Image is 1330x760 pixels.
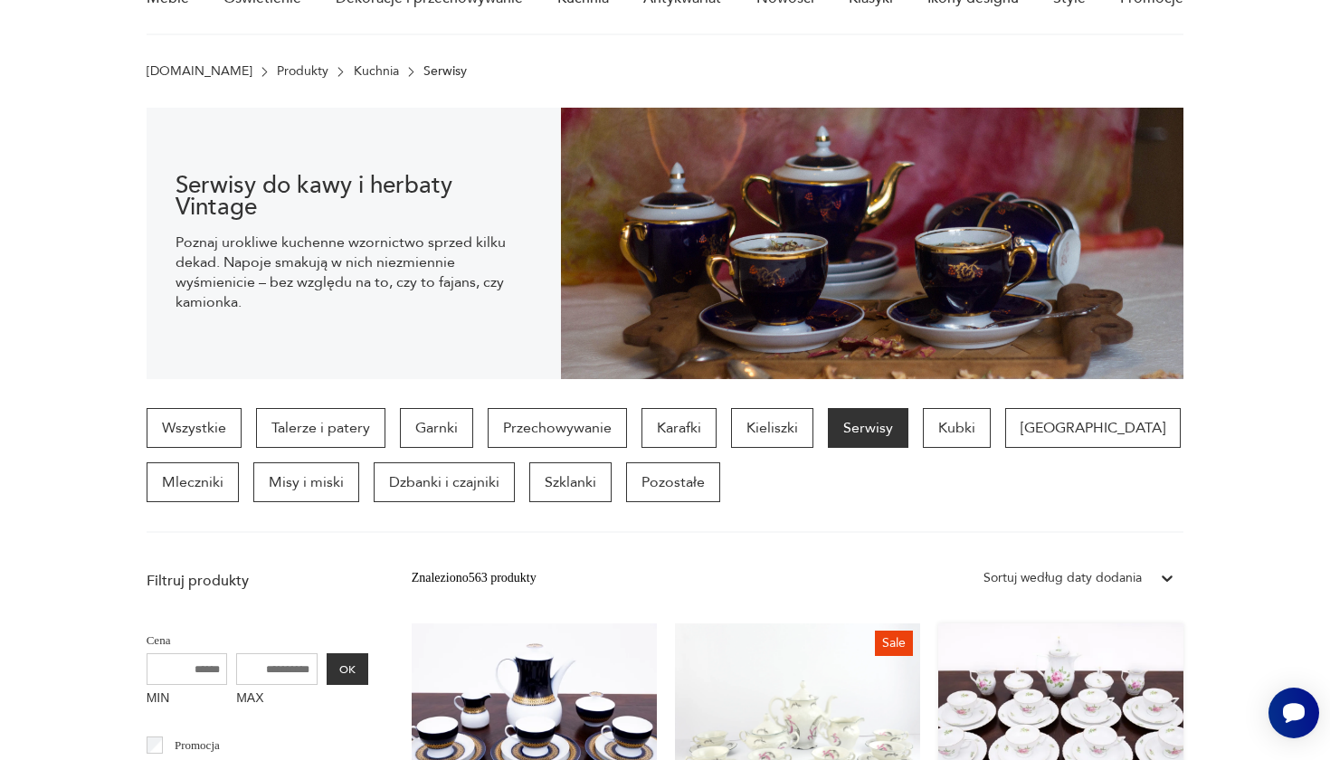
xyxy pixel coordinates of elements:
[529,462,612,502] a: Szklanki
[488,408,627,448] a: Przechowywanie
[327,653,368,685] button: OK
[147,571,368,591] p: Filtruj produkty
[983,568,1142,588] div: Sortuj według daty dodania
[236,685,318,714] label: MAX
[354,64,399,79] a: Kuchnia
[828,408,908,448] a: Serwisy
[400,408,473,448] a: Garnki
[147,462,239,502] a: Mleczniki
[277,64,328,79] a: Produkty
[923,408,991,448] a: Kubki
[147,631,368,651] p: Cena
[147,685,228,714] label: MIN
[731,408,813,448] a: Kieliszki
[253,462,359,502] a: Misy i miski
[374,462,515,502] a: Dzbanki i czajniki
[412,568,537,588] div: Znaleziono 563 produkty
[1005,408,1181,448] a: [GEOGRAPHIC_DATA]
[175,736,220,755] p: Promocja
[147,64,252,79] a: [DOMAIN_NAME]
[561,108,1183,379] img: 6c3219ab6e0285d0a5357e1c40c362de.jpg
[641,408,717,448] a: Karafki
[626,462,720,502] a: Pozostałe
[423,64,467,79] p: Serwisy
[176,175,533,218] h1: Serwisy do kawy i herbaty Vintage
[147,408,242,448] a: Wszystkie
[1268,688,1319,738] iframe: Smartsupp widget button
[176,233,533,312] p: Poznaj urokliwe kuchenne wzornictwo sprzed kilku dekad. Napoje smakują w nich niezmiennie wyśmien...
[256,408,385,448] a: Talerze i patery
